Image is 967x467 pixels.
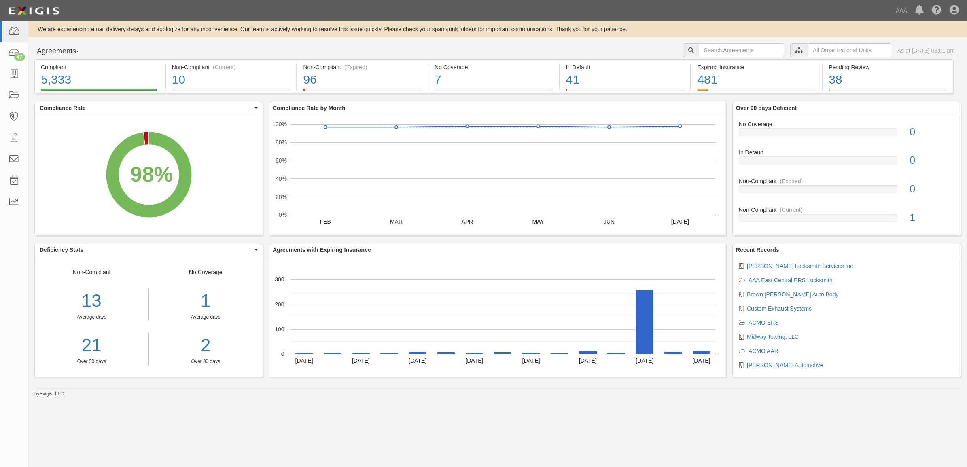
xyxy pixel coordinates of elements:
[41,71,159,89] div: 5,333
[40,391,64,397] a: Exigis, LLC
[275,276,284,283] text: 300
[172,71,291,89] div: 10
[749,319,779,326] a: ACMO ERS
[780,177,803,185] div: (Expired)
[6,4,62,18] img: logo-5460c22ac91f19d4615b14bd174203de0afe785f0fc80cf4dbbc73dc1793850b.png
[697,71,816,89] div: 481
[275,326,284,332] text: 100
[213,63,235,71] div: (Current)
[155,288,257,314] div: 1
[739,177,954,206] a: Non-Compliant(Expired)0
[35,288,148,314] div: 13
[697,63,816,71] div: Expiring Insurance
[390,218,403,225] text: MAR
[747,305,812,312] a: Custom Exhaust Systems
[739,148,954,177] a: In Default0
[736,105,797,111] b: Over 90 days Deficient
[428,89,559,95] a: No Coverage7
[749,348,778,354] a: ACMO AAR
[522,357,540,364] text: [DATE]
[276,175,287,182] text: 40%
[566,71,685,89] div: 41
[699,43,784,57] input: Search Agreements
[352,357,370,364] text: [DATE]
[435,71,553,89] div: 7
[35,358,148,365] div: Over 30 days
[897,46,955,55] div: As of [DATE] 03:01 pm
[903,211,961,225] div: 1
[747,291,838,298] a: Brown [PERSON_NAME] Auto Body
[903,182,961,197] div: 0
[269,114,726,235] svg: A chart.
[273,247,371,253] b: Agreements with Expiring Insurance
[691,89,822,95] a: Expiring Insurance481
[155,333,257,358] a: 2
[14,53,25,61] div: 47
[35,333,148,358] a: 21
[903,125,961,139] div: 0
[829,63,947,71] div: Pending Review
[130,159,173,189] div: 98%
[155,358,257,365] div: Over 30 days
[808,43,891,57] input: All Organizational Units
[747,362,823,368] a: [PERSON_NAME] Automotive
[892,2,911,19] a: AAA
[739,120,954,149] a: No Coverage0
[40,246,252,254] span: Deficiency Stats
[736,247,779,253] b: Recent Records
[409,357,426,364] text: [DATE]
[34,391,64,397] small: by
[733,148,961,156] div: In Default
[579,357,597,364] text: [DATE]
[35,314,148,321] div: Average days
[149,268,263,365] div: No Coverage
[733,120,961,128] div: No Coverage
[780,206,802,214] div: (Current)
[829,71,947,89] div: 38
[172,63,291,71] div: Non-Compliant (Current)
[747,334,799,340] a: Midway Towing, LLC
[739,206,954,228] a: Non-Compliant(Current)1
[34,89,165,95] a: Compliant5,333
[35,244,263,256] button: Deficiency Stats
[747,263,853,269] a: [PERSON_NAME] Locksmith Services Inc
[671,218,689,225] text: [DATE]
[604,218,615,225] text: JUN
[303,63,422,71] div: Non-Compliant (Expired)
[35,102,263,114] button: Compliance Rate
[297,89,428,95] a: Non-Compliant(Expired)96
[273,105,346,111] b: Compliance Rate by Month
[465,357,483,364] text: [DATE]
[275,301,284,307] text: 200
[566,63,685,71] div: In Default
[166,89,297,95] a: Non-Compliant(Current)10
[155,314,257,321] div: Average days
[272,121,287,127] text: 100%
[532,218,545,225] text: MAY
[733,206,961,214] div: Non-Compliant
[733,177,961,185] div: Non-Compliant
[40,104,252,112] span: Compliance Rate
[279,211,287,218] text: 0%
[320,218,331,225] text: FEB
[344,63,367,71] div: (Expired)
[636,357,653,364] text: [DATE]
[35,114,263,235] svg: A chart.
[35,268,149,365] div: Non-Compliant
[28,25,967,33] div: We are experiencing email delivery delays and apologize for any inconvenience. Our team is active...
[303,71,422,89] div: 96
[435,63,553,71] div: No Coverage
[34,43,95,59] button: Agreements
[276,193,287,200] text: 20%
[269,256,726,377] svg: A chart.
[903,153,961,168] div: 0
[823,89,953,95] a: Pending Review38
[560,89,691,95] a: In Default41
[461,218,473,225] text: APR
[692,357,710,364] text: [DATE]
